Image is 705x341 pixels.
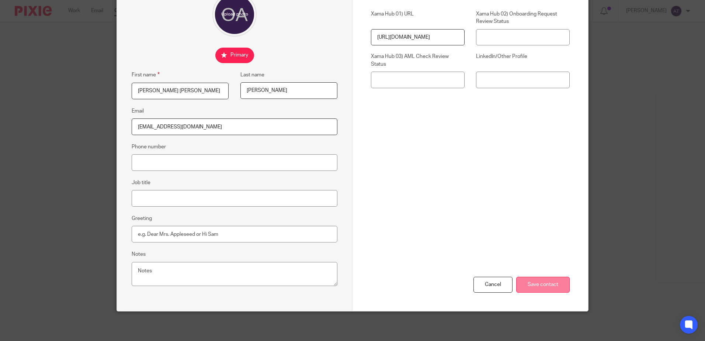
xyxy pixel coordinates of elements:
[132,143,166,151] label: Phone number
[132,251,146,258] label: Notes
[516,277,570,293] input: Save contact
[132,215,152,222] label: Greeting
[240,71,264,79] label: Last name
[473,277,513,293] div: Cancel
[476,10,570,25] label: Xama Hub 02) Onboarding Request Review Status
[371,53,465,68] label: Xama Hub 03) AML Check Review Status
[132,179,150,186] label: Job title
[476,53,570,68] label: LinkedIn/Other Profile
[371,10,465,25] label: Xama Hub 01) URL
[132,107,144,115] label: Email
[132,226,337,242] input: e.g. Dear Mrs. Appleseed or Hi Sam
[132,70,160,79] label: First name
